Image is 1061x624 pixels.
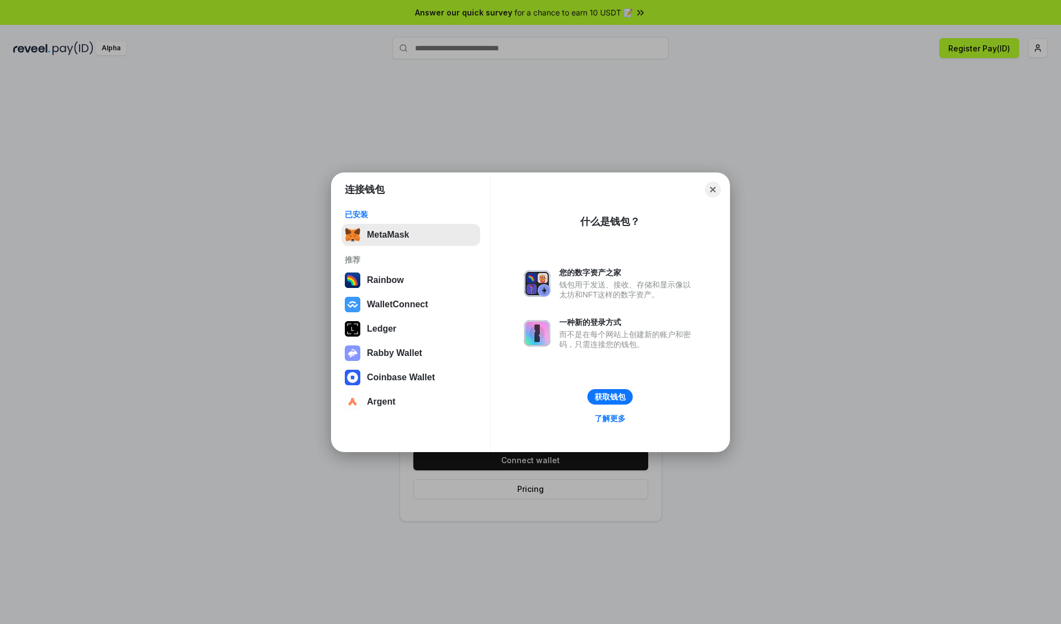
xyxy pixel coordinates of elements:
[588,411,632,426] a: 了解更多
[559,280,696,300] div: 钱包用于发送、接收、存储和显示像以太坊和NFT这样的数字资产。
[345,183,385,196] h1: 连接钱包
[367,275,404,285] div: Rainbow
[345,321,360,337] img: svg+xml,%3Csvg%20xmlns%3D%22http%3A%2F%2Fwww.w3.org%2F2000%2Fsvg%22%20width%3D%2228%22%20height%3...
[345,297,360,312] img: svg+xml,%3Csvg%20width%3D%2228%22%20height%3D%2228%22%20viewBox%3D%220%200%2028%2028%22%20fill%3D...
[367,397,396,407] div: Argent
[559,317,696,327] div: 一种新的登录方式
[559,329,696,349] div: 而不是在每个网站上创建新的账户和密码，只需连接您的钱包。
[342,342,480,364] button: Rabby Wallet
[367,348,422,358] div: Rabby Wallet
[345,227,360,243] img: svg+xml,%3Csvg%20fill%3D%22none%22%20height%3D%2233%22%20viewBox%3D%220%200%2035%2033%22%20width%...
[580,215,640,228] div: 什么是钱包？
[595,413,626,423] div: 了解更多
[345,272,360,288] img: svg+xml,%3Csvg%20width%3D%22120%22%20height%3D%22120%22%20viewBox%3D%220%200%20120%20120%22%20fil...
[587,389,633,405] button: 获取钱包
[559,268,696,277] div: 您的数字资产之家
[367,373,435,382] div: Coinbase Wallet
[524,320,550,347] img: svg+xml,%3Csvg%20xmlns%3D%22http%3A%2F%2Fwww.w3.org%2F2000%2Fsvg%22%20fill%3D%22none%22%20viewBox...
[345,209,477,219] div: 已安装
[367,300,428,310] div: WalletConnect
[524,270,550,297] img: svg+xml,%3Csvg%20xmlns%3D%22http%3A%2F%2Fwww.w3.org%2F2000%2Fsvg%22%20fill%3D%22none%22%20viewBox...
[342,366,480,389] button: Coinbase Wallet
[342,293,480,316] button: WalletConnect
[345,255,477,265] div: 推荐
[367,230,409,240] div: MetaMask
[342,224,480,246] button: MetaMask
[595,392,626,402] div: 获取钱包
[345,345,360,361] img: svg+xml,%3Csvg%20xmlns%3D%22http%3A%2F%2Fwww.w3.org%2F2000%2Fsvg%22%20fill%3D%22none%22%20viewBox...
[342,391,480,413] button: Argent
[705,182,721,197] button: Close
[367,324,396,334] div: Ledger
[342,269,480,291] button: Rainbow
[345,370,360,385] img: svg+xml,%3Csvg%20width%3D%2228%22%20height%3D%2228%22%20viewBox%3D%220%200%2028%2028%22%20fill%3D...
[345,394,360,410] img: svg+xml,%3Csvg%20width%3D%2228%22%20height%3D%2228%22%20viewBox%3D%220%200%2028%2028%22%20fill%3D...
[342,318,480,340] button: Ledger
